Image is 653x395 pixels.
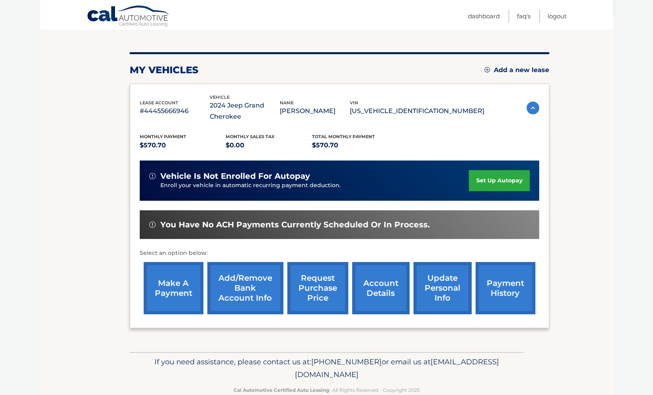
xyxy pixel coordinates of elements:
[484,67,490,72] img: add.svg
[287,262,348,314] a: request purchase price
[295,357,499,379] span: [EMAIL_ADDRESS][DOMAIN_NAME]
[135,386,519,394] p: - All Rights Reserved - Copyright 2025
[140,100,178,106] span: lease account
[140,248,539,258] p: Select an option below:
[469,170,529,191] a: set up autopay
[280,106,350,117] p: [PERSON_NAME]
[312,134,375,139] span: Total Monthly Payment
[476,262,535,314] a: payment history
[468,10,500,23] a: Dashboard
[413,262,472,314] a: update personal info
[548,10,567,23] a: Logout
[210,100,280,122] p: 2024 Jeep Grand Cherokee
[312,140,398,151] p: $570.70
[130,64,199,76] h2: my vehicles
[149,173,156,179] img: alert-white.svg
[144,262,203,314] a: make a payment
[311,357,382,366] span: [PHONE_NUMBER]
[210,94,230,100] span: vehicle
[207,262,283,314] a: Add/Remove bank account info
[160,181,469,190] p: Enroll your vehicle in automatic recurring payment deduction.
[160,171,310,181] span: vehicle is not enrolled for autopay
[140,140,226,151] p: $570.70
[517,10,530,23] a: FAQ's
[484,66,549,74] a: Add a new lease
[350,100,358,106] span: vin
[87,5,170,28] a: Cal Automotive
[140,106,210,117] p: #44455666946
[160,220,430,230] span: You have no ACH payments currently scheduled or in process.
[149,221,156,228] img: alert-white.svg
[526,102,539,114] img: accordion-active.svg
[352,262,409,314] a: account details
[135,356,519,381] p: If you need assistance, please contact us at: or email us at
[226,134,275,139] span: Monthly sales Tax
[226,140,312,151] p: $0.00
[350,106,484,117] p: [US_VEHICLE_IDENTIFICATION_NUMBER]
[280,100,294,106] span: name
[140,134,186,139] span: Monthly Payment
[234,387,329,393] strong: Cal Automotive Certified Auto Leasing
